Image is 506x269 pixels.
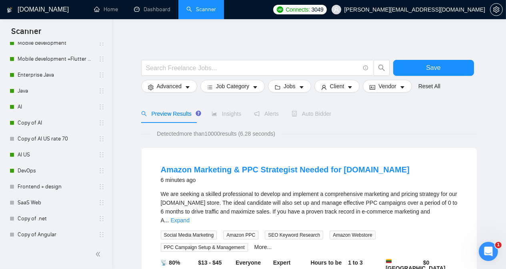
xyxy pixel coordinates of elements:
[286,5,310,14] span: Connects:
[374,60,390,76] button: search
[98,120,105,126] span: holder
[98,184,105,190] span: holder
[275,84,280,90] span: folder
[161,243,248,252] span: PPC Campaign Setup & Management
[370,84,375,90] span: idcard
[186,6,216,13] a: searchScanner
[200,80,265,93] button: barsJob Categorycaret-down
[299,84,304,90] span: caret-down
[98,200,105,206] span: holder
[7,4,12,16] img: logo
[378,82,396,91] span: Vendor
[490,3,503,16] button: setting
[216,82,249,91] span: Job Category
[5,26,48,42] span: Scanner
[185,84,190,90] span: caret-down
[141,111,199,117] span: Preview Results
[18,179,94,195] a: Frontend + design
[94,6,118,13] a: homeHome
[141,80,197,93] button: settingAdvancedcaret-down
[212,111,217,117] span: area-chart
[95,250,103,258] span: double-left
[198,259,222,266] b: $13 - $45
[161,165,410,174] a: Amazon Marketing & PPC Strategist Needed for [DOMAIN_NAME]
[18,227,94,243] a: Copy of Angular
[265,231,323,239] span: SEO Keyword Research
[18,147,94,163] a: AI US
[330,231,376,239] span: Amazon Webstore
[161,259,180,266] b: 📡 80%
[18,211,94,227] a: Copy of .net
[146,63,360,73] input: Search Freelance Jobs...
[18,99,94,115] a: AI
[334,7,339,12] span: user
[363,65,368,71] span: info-circle
[393,60,474,76] button: Save
[157,82,182,91] span: Advanced
[400,84,405,90] span: caret-down
[98,136,105,142] span: holder
[292,111,331,117] span: Auto Bidder
[268,80,311,93] button: folderJobscaret-down
[161,190,458,225] div: We are seeking a skilled professional to develop and implement a comprehensive marketing and pric...
[161,231,217,239] span: Social Media Marketing
[18,163,94,179] a: DevOps
[236,259,261,266] b: Everyone
[98,40,105,46] span: holder
[18,51,94,67] a: Mobile development +Flutter React Native
[195,110,202,117] div: Tooltip anchor
[98,56,105,62] span: holder
[18,83,94,99] a: Java
[171,217,190,224] a: Expand
[134,6,170,13] a: dashboardDashboard
[386,258,392,264] img: 🇱🇹
[418,82,440,91] a: Reset All
[161,191,458,224] span: We are seeking a skilled professional to develop and implement a comprehensive marketing and pric...
[330,82,344,91] span: Client
[98,104,105,110] span: holder
[98,168,105,174] span: holder
[252,84,258,90] span: caret-down
[207,84,213,90] span: bars
[161,175,410,185] div: 6 minutes ago
[363,80,412,93] button: idcardVendorcaret-down
[347,84,353,90] span: caret-down
[273,259,291,266] b: Expert
[292,111,297,117] span: robot
[254,244,272,250] a: More...
[277,6,283,13] img: upwork-logo.png
[374,64,389,71] span: search
[212,111,241,117] span: Insights
[18,195,94,211] a: SaaS Web
[98,88,105,94] span: holder
[164,217,169,224] span: ...
[479,242,498,261] iframe: Intercom live chat
[321,84,327,90] span: user
[18,67,94,83] a: Enterprise Java
[98,216,105,222] span: holder
[148,84,154,90] span: setting
[98,231,105,238] span: holder
[254,111,279,117] span: Alerts
[223,231,258,239] span: Amazon PPC
[490,6,503,13] a: setting
[423,259,430,266] b: $ 0
[314,80,360,93] button: userClientcaret-down
[141,111,147,117] span: search
[495,242,502,248] span: 1
[98,72,105,78] span: holder
[312,5,324,14] span: 3049
[254,111,260,117] span: notification
[284,82,296,91] span: Jobs
[151,129,281,138] span: Detected more than 10000 results (6.28 seconds)
[18,35,94,51] a: Mobile development
[426,63,440,73] span: Save
[98,152,105,158] span: holder
[18,115,94,131] a: Copy of AI
[18,131,94,147] a: Copy of AI US rate 70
